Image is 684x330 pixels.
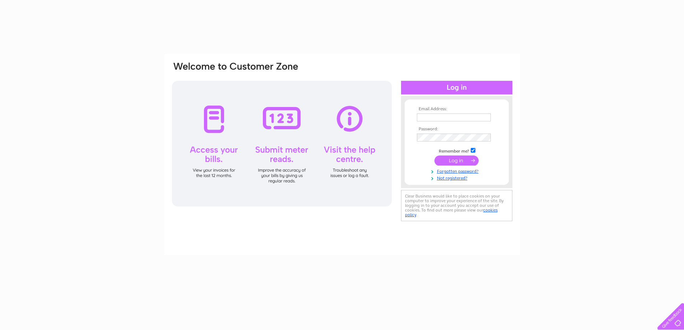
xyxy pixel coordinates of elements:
[417,174,498,181] a: Not registered?
[415,107,498,112] th: Email Address:
[401,190,512,221] div: Clear Business would like to place cookies on your computer to improve your experience of the sit...
[415,127,498,132] th: Password:
[415,147,498,154] td: Remember me?
[405,208,498,217] a: cookies policy
[434,155,479,166] input: Submit
[417,167,498,174] a: Forgotten password?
